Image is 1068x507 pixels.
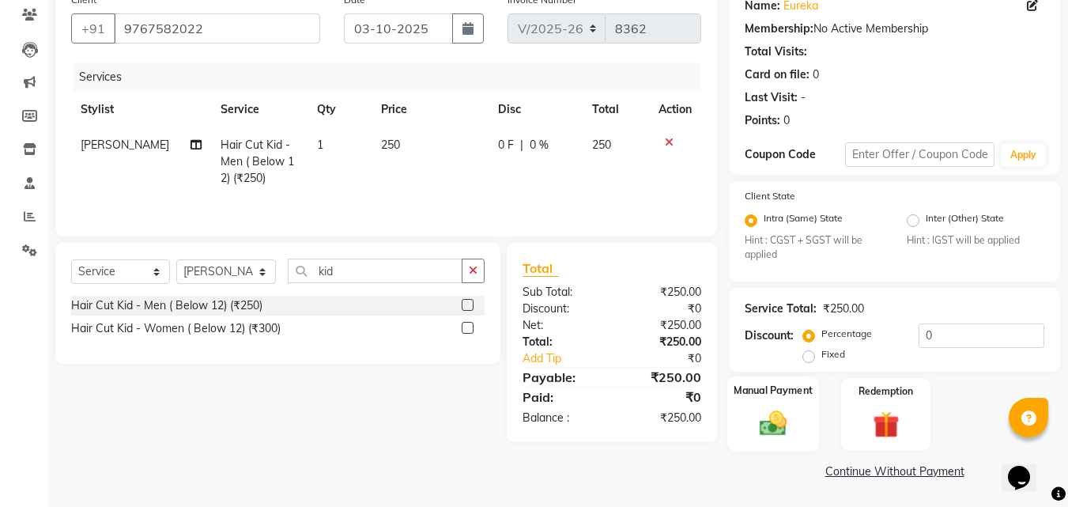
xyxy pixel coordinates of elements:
div: ₹0 [629,350,714,367]
button: +91 [71,13,115,44]
img: _gift.svg [865,408,908,441]
input: Enter Offer / Coupon Code [845,142,994,167]
th: Qty [308,92,372,127]
small: Hint : CGST + SGST will be applied [745,233,882,263]
div: Hair Cut Kid - Women ( Below 12) (₹300) [71,320,281,337]
div: Membership: [745,21,813,37]
label: Client State [745,189,795,203]
span: Hair Cut Kid - Men ( Below 12) (₹250) [221,138,294,185]
div: Total: [511,334,612,350]
div: Discount: [745,327,794,344]
div: ₹250.00 [823,301,864,317]
div: Net: [511,317,612,334]
span: 0 F [498,137,514,153]
div: ₹250.00 [612,334,713,350]
th: Disc [489,92,583,127]
div: Payable: [511,368,612,387]
div: Card on file: [745,66,809,83]
a: Add Tip [511,350,628,367]
input: Search by Name/Mobile/Email/Code [114,13,320,44]
span: Total [523,260,559,277]
span: 0 % [530,137,549,153]
div: Discount: [511,301,612,317]
input: Search or Scan [288,259,462,283]
div: Service Total: [745,301,817,317]
div: - [801,89,806,106]
div: ₹250.00 [612,317,713,334]
label: Manual Payment [734,384,813,399]
th: Total [583,92,650,127]
label: Percentage [821,327,872,341]
span: 1 [317,138,323,152]
div: ₹250.00 [612,410,713,426]
label: Intra (Same) State [764,211,843,230]
span: [PERSON_NAME] [81,138,169,152]
img: _cash.svg [751,408,795,440]
div: 0 [783,112,790,129]
div: ₹0 [612,301,713,317]
label: Redemption [859,384,913,399]
a: Continue Without Payment [732,463,1057,480]
div: Balance : [511,410,612,426]
label: Inter (Other) State [926,211,1004,230]
div: Coupon Code [745,146,844,163]
div: Points: [745,112,780,129]
label: Fixed [821,347,845,361]
div: Hair Cut Kid - Men ( Below 12) (₹250) [71,297,262,314]
div: ₹0 [612,388,713,407]
span: | [520,137,523,153]
div: 0 [813,66,819,83]
div: Services [73,62,713,92]
span: 250 [592,138,611,152]
small: Hint : IGST will be applied [907,233,1044,248]
span: 250 [381,138,400,152]
div: No Active Membership [745,21,1044,37]
th: Price [372,92,489,127]
div: ₹250.00 [612,368,713,387]
th: Stylist [71,92,211,127]
button: Apply [1001,143,1046,167]
div: Total Visits: [745,44,807,60]
div: ₹250.00 [612,284,713,301]
div: Sub Total: [511,284,612,301]
iframe: chat widget [1002,444,1052,491]
th: Service [211,92,308,127]
th: Action [649,92,701,127]
div: Paid: [511,388,612,407]
div: Last Visit: [745,89,798,106]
